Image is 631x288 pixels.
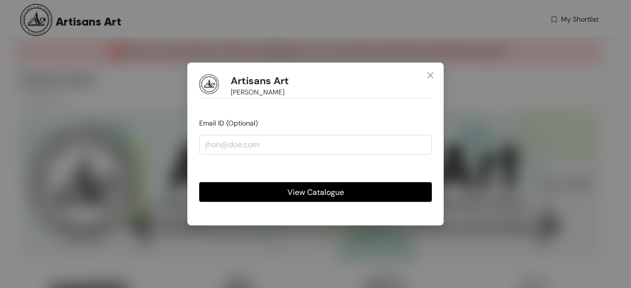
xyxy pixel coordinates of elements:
[199,135,432,155] input: jhon@doe.com
[231,75,289,87] h1: Artisans Art
[231,87,284,97] span: [PERSON_NAME]
[199,74,219,94] img: Buyer Portal
[287,186,344,198] span: View Catalogue
[199,182,432,202] button: View Catalogue
[199,119,258,128] span: Email ID (Optional)
[417,63,444,89] button: Close
[426,71,434,79] span: close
